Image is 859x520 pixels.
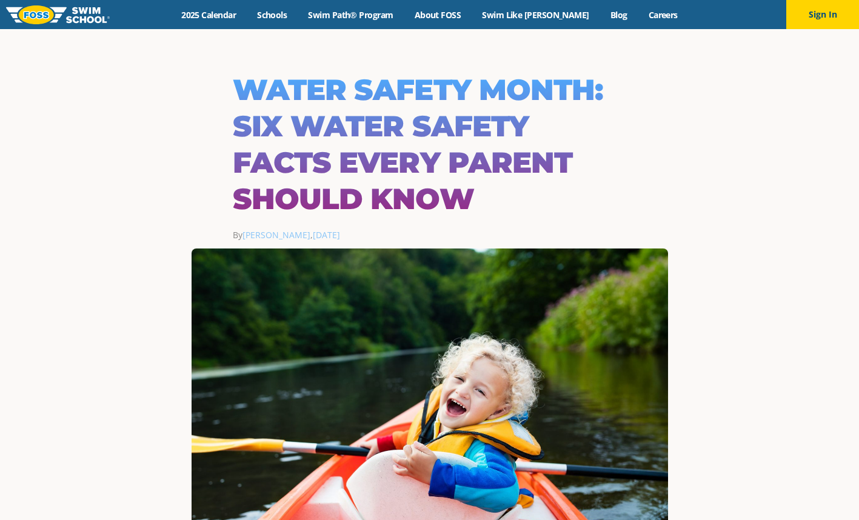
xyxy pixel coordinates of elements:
[472,9,600,21] a: Swim Like [PERSON_NAME]
[242,229,310,241] a: [PERSON_NAME]
[298,9,404,21] a: Swim Path® Program
[310,229,340,241] span: ,
[313,229,340,241] a: [DATE]
[247,9,298,21] a: Schools
[638,9,688,21] a: Careers
[233,72,627,217] h1: Water Safety Month: Six Water Safety Facts Every Parent Should Know
[171,9,247,21] a: 2025 Calendar
[6,5,110,24] img: FOSS Swim School Logo
[233,229,310,241] span: By
[600,9,638,21] a: Blog
[404,9,472,21] a: About FOSS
